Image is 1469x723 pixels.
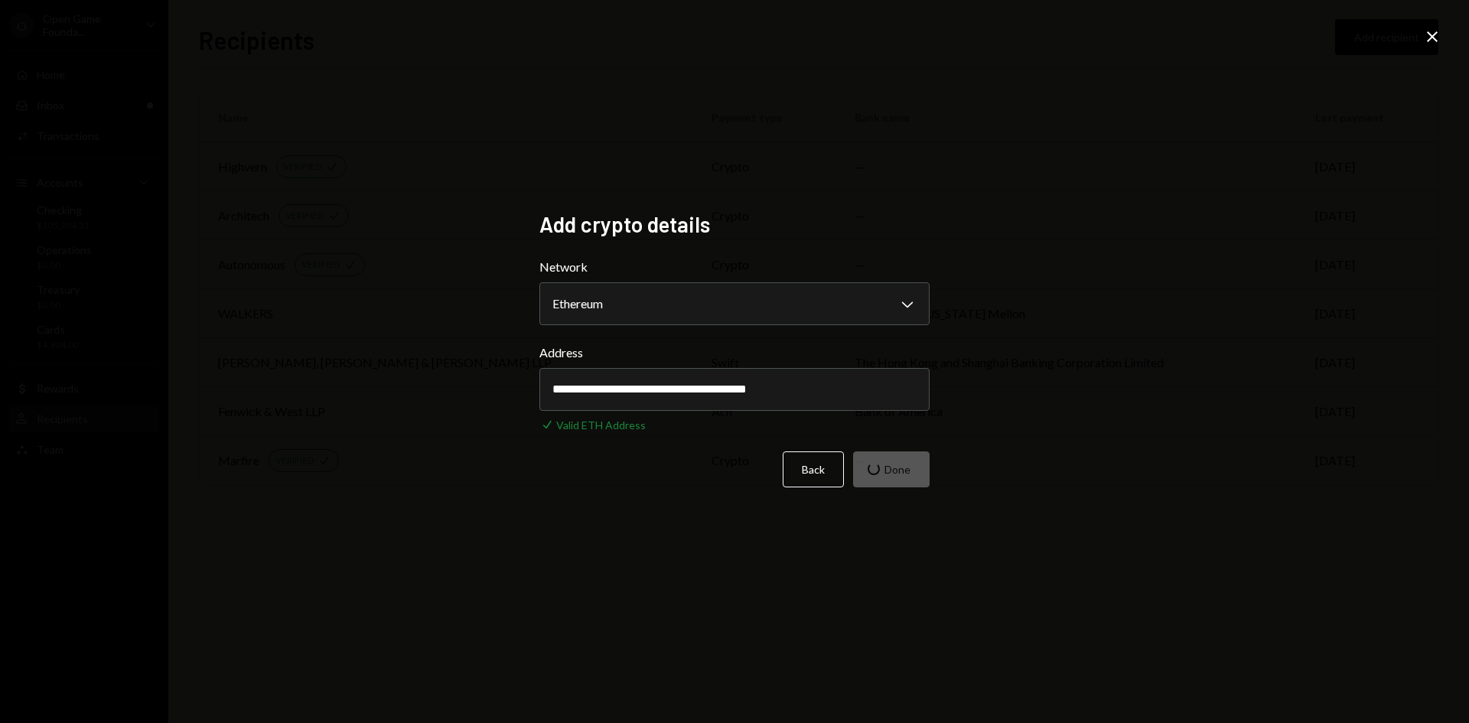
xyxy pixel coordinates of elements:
[539,344,930,362] label: Address
[556,417,646,433] div: Valid ETH Address
[783,451,844,487] button: Back
[539,258,930,276] label: Network
[539,282,930,325] button: Network
[539,210,930,239] h2: Add crypto details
